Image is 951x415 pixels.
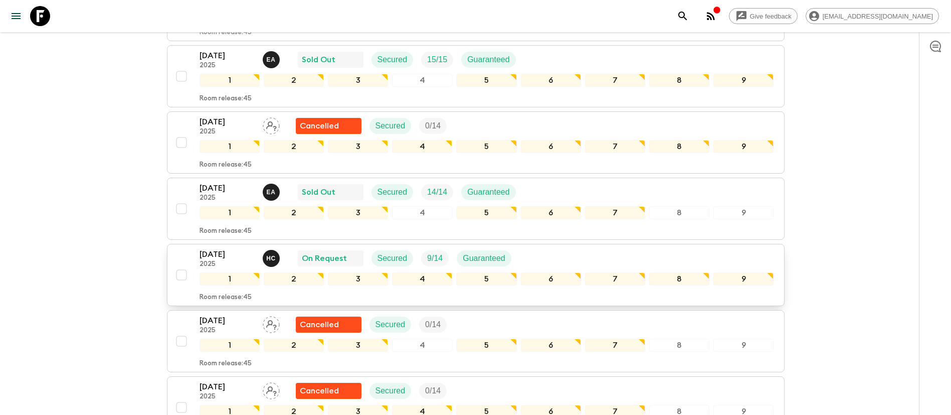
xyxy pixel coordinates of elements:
p: Room release: 45 [200,360,252,368]
div: 2 [264,74,324,87]
div: 5 [456,206,516,219]
div: Flash Pack cancellation [296,317,361,333]
p: [DATE] [200,248,255,260]
p: Room release: 45 [200,294,252,302]
div: 9 [713,272,774,286]
span: Give feedback [744,13,797,20]
div: 2 [264,339,324,352]
div: 1 [200,140,260,153]
p: 14 / 14 [427,186,447,198]
div: Trip Fill [421,52,453,68]
div: 8 [649,339,709,352]
div: 2 [264,140,324,153]
p: 2025 [200,128,255,136]
div: 5 [456,140,516,153]
span: Assign pack leader [263,385,280,393]
div: 7 [585,74,645,87]
p: [DATE] [200,315,255,327]
div: Secured [369,383,412,399]
div: 3 [328,272,388,286]
div: 2 [264,272,324,286]
div: Secured [369,118,412,134]
div: 4 [392,140,452,153]
div: 8 [649,206,709,219]
p: E A [267,56,276,64]
p: [DATE] [200,182,255,194]
p: Room release: 45 [200,29,252,37]
div: 4 [392,272,452,286]
p: 0 / 14 [425,319,441,331]
div: 7 [585,272,645,286]
p: 15 / 15 [427,54,447,66]
div: Trip Fill [419,383,447,399]
p: Secured [377,186,408,198]
p: Room release: 45 [200,161,252,169]
p: 2025 [200,62,255,70]
p: Secured [377,252,408,264]
div: 1 [200,272,260,286]
p: [DATE] [200,50,255,62]
button: [DATE]2025Ernesto AndradeSold OutSecuredTrip FillGuaranteed123456789Room release:45 [167,45,785,107]
p: 0 / 14 [425,385,441,397]
div: 4 [392,74,452,87]
div: 9 [713,339,774,352]
div: 1 [200,206,260,219]
button: EA [263,184,282,201]
p: Sold Out [302,186,335,198]
span: Ernesto Andrade [263,54,282,62]
div: Trip Fill [421,250,449,266]
button: EA [263,51,282,68]
div: Trip Fill [421,184,453,200]
p: Secured [375,120,406,132]
p: Sold Out [302,54,335,66]
p: On Request [302,252,347,264]
div: 3 [328,339,388,352]
div: 6 [521,74,581,87]
div: 7 [585,339,645,352]
p: Guaranteed [467,186,510,198]
p: Guaranteed [463,252,505,264]
p: 2025 [200,260,255,268]
button: HC [263,250,282,267]
div: Secured [371,52,414,68]
p: 0 / 14 [425,120,441,132]
div: Secured [371,250,414,266]
div: 9 [713,206,774,219]
div: 5 [456,74,516,87]
p: Room release: 45 [200,227,252,235]
button: search adventures [673,6,693,26]
span: Ernesto Andrade [263,187,282,195]
div: 1 [200,74,260,87]
p: 2025 [200,393,255,401]
p: [DATE] [200,116,255,128]
button: [DATE]2025Hector Carillo On RequestSecuredTrip FillGuaranteed123456789Room release:45 [167,244,785,306]
div: 4 [392,206,452,219]
p: Cancelled [300,120,339,132]
p: 2025 [200,194,255,202]
div: 7 [585,140,645,153]
div: 9 [713,140,774,153]
div: 1 [200,339,260,352]
div: 6 [521,206,581,219]
button: [DATE]2025Ernesto AndradeSold OutSecuredTrip FillGuaranteed123456789Room release:45 [167,178,785,240]
div: Secured [371,184,414,200]
div: 5 [456,272,516,286]
div: [EMAIL_ADDRESS][DOMAIN_NAME] [806,8,939,24]
p: 2025 [200,327,255,335]
div: 5 [456,339,516,352]
button: menu [6,6,26,26]
button: [DATE]2025Assign pack leaderFlash Pack cancellationSecuredTrip Fill123456789Room release:45 [167,111,785,174]
div: 7 [585,206,645,219]
div: Secured [369,317,412,333]
p: Cancelled [300,319,339,331]
p: Secured [375,385,406,397]
p: [DATE] [200,381,255,393]
div: Flash Pack cancellation [296,118,361,134]
div: 6 [521,272,581,286]
div: Trip Fill [419,118,447,134]
p: Secured [375,319,406,331]
p: E A [267,188,276,196]
div: 3 [328,206,388,219]
div: 6 [521,339,581,352]
p: Secured [377,54,408,66]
